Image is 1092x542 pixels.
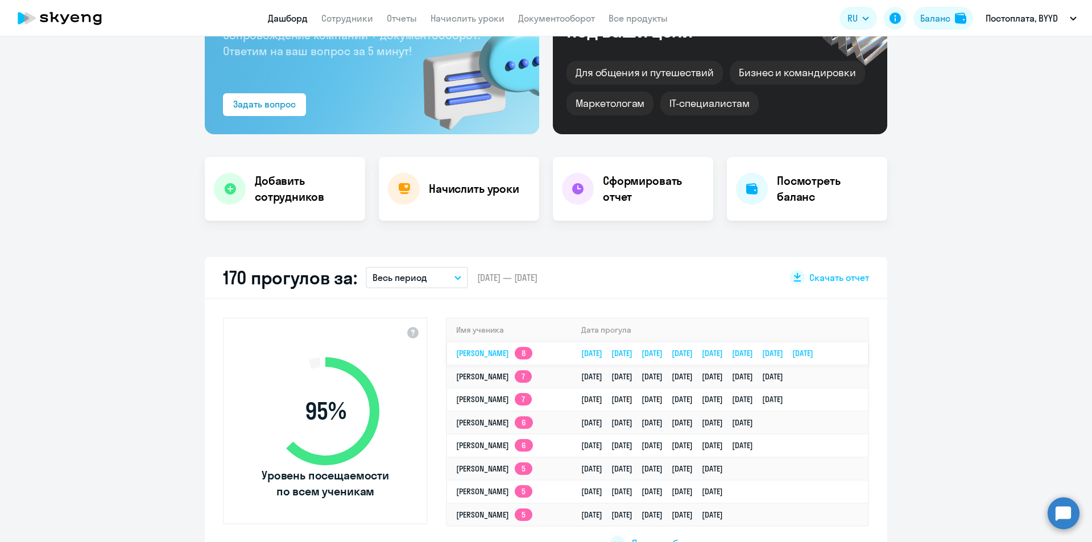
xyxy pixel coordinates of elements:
[603,173,704,205] h4: Сформировать отчет
[515,393,532,406] app-skyeng-badge: 7
[986,11,1058,25] p: Постоплата, BYYD
[581,417,762,428] a: [DATE][DATE][DATE][DATE][DATE][DATE]
[809,271,869,284] span: Скачать отчет
[260,467,391,499] span: Уровень посещаемости по всем ученикам
[566,61,723,85] div: Для общения и путешествий
[980,5,1082,32] button: Постоплата, BYYD
[456,464,532,474] a: [PERSON_NAME]5
[407,6,539,134] img: bg-img
[515,370,532,383] app-skyeng-badge: 7
[839,7,877,30] button: RU
[456,394,532,404] a: [PERSON_NAME]7
[515,347,532,359] app-skyeng-badge: 8
[456,371,532,382] a: [PERSON_NAME]7
[572,318,868,342] th: Дата прогула
[431,13,504,24] a: Начислить уроки
[566,2,761,40] div: Курсы английского под ваши цели
[477,271,537,284] span: [DATE] — [DATE]
[321,13,373,24] a: Сотрудники
[847,11,858,25] span: RU
[566,92,653,115] div: Маркетологам
[429,181,519,197] h4: Начислить уроки
[268,13,308,24] a: Дашборд
[581,510,732,520] a: [DATE][DATE][DATE][DATE][DATE]
[260,398,391,425] span: 95 %
[581,394,792,404] a: [DATE][DATE][DATE][DATE][DATE][DATE][DATE]
[223,266,357,289] h2: 170 прогулов за:
[456,510,532,520] a: [PERSON_NAME]5
[515,416,533,429] app-skyeng-badge: 6
[777,173,878,205] h4: Посмотреть баланс
[913,7,973,30] button: Балансbalance
[456,348,532,358] a: [PERSON_NAME]8
[456,486,532,497] a: [PERSON_NAME]5
[730,61,865,85] div: Бизнес и командировки
[456,440,533,450] a: [PERSON_NAME]6
[581,464,732,474] a: [DATE][DATE][DATE][DATE][DATE]
[581,371,792,382] a: [DATE][DATE][DATE][DATE][DATE][DATE][DATE]
[955,13,966,24] img: balance
[447,318,572,342] th: Имя ученика
[660,92,758,115] div: IT-специалистам
[515,508,532,521] app-skyeng-badge: 5
[515,462,532,475] app-skyeng-badge: 5
[515,485,532,498] app-skyeng-badge: 5
[609,13,668,24] a: Все продукты
[581,486,732,497] a: [DATE][DATE][DATE][DATE][DATE]
[366,267,468,288] button: Весь период
[233,97,296,111] div: Задать вопрос
[581,348,822,358] a: [DATE][DATE][DATE][DATE][DATE][DATE][DATE][DATE]
[515,439,533,452] app-skyeng-badge: 6
[255,173,356,205] h4: Добавить сотрудников
[456,417,533,428] a: [PERSON_NAME]6
[581,440,762,450] a: [DATE][DATE][DATE][DATE][DATE][DATE]
[920,11,950,25] div: Баланс
[223,93,306,116] button: Задать вопрос
[518,13,595,24] a: Документооборот
[387,13,417,24] a: Отчеты
[373,271,427,284] p: Весь период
